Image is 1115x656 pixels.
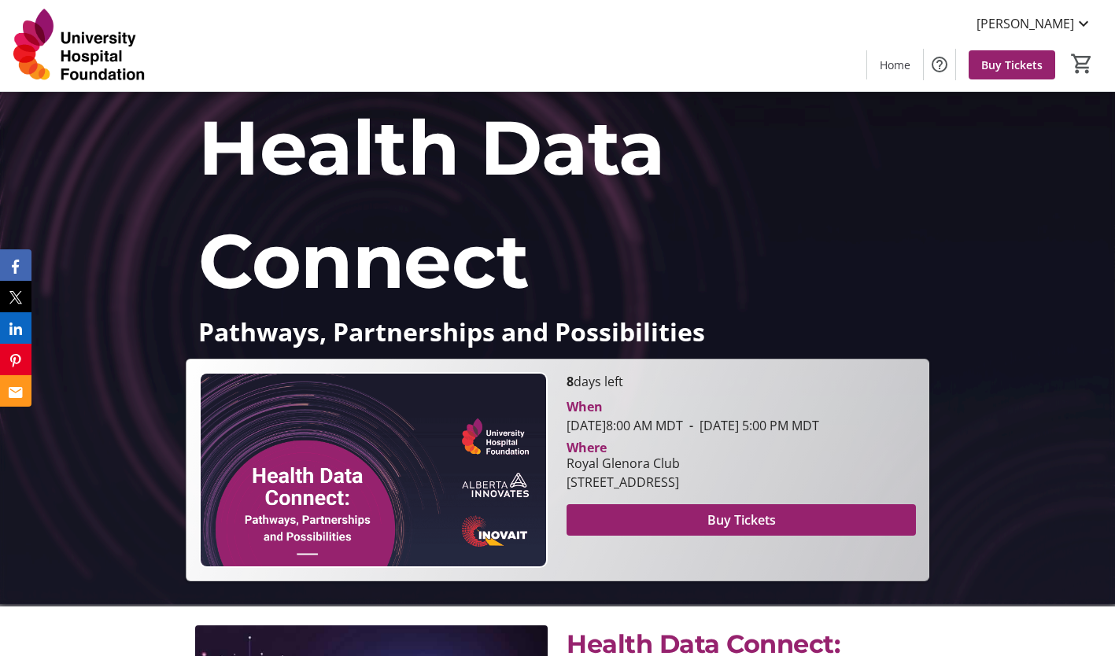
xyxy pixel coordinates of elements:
span: [DATE] 8:00 AM MDT [567,417,683,434]
div: When [567,397,603,416]
button: Cart [1068,50,1096,78]
img: Campaign CTA Media Photo [199,372,548,568]
div: Royal Glenora Club [567,454,680,473]
span: Buy Tickets [707,510,776,529]
div: Where [567,441,607,454]
span: - [683,417,700,434]
span: [DATE] 5:00 PM MDT [683,417,819,434]
a: Buy Tickets [969,50,1055,79]
span: Home [880,57,910,73]
span: 8 [567,373,574,390]
span: Buy Tickets [981,57,1043,73]
p: days left [567,372,915,391]
img: University Hospital Foundation's Logo [9,6,150,85]
div: [STREET_ADDRESS] [567,473,680,492]
span: [PERSON_NAME] [977,14,1074,33]
button: [PERSON_NAME] [964,11,1106,36]
button: Buy Tickets [567,504,915,536]
a: Home [867,50,923,79]
p: Pathways, Partnerships and Possibilities [198,318,917,345]
span: Health Data Connect [198,101,665,307]
button: Help [924,49,955,80]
